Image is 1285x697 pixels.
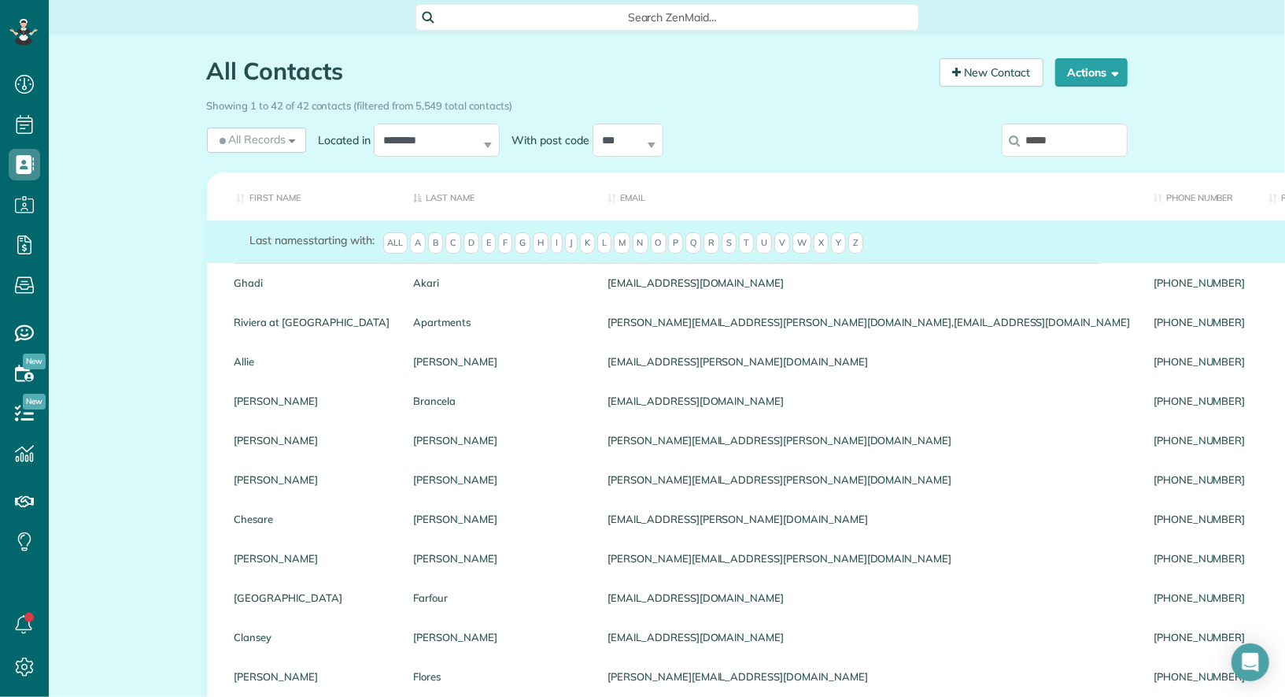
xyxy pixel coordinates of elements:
[848,232,863,254] span: Z
[685,232,701,254] span: Q
[596,421,1142,460] div: [PERSON_NAME][EMAIL_ADDRESS][PERSON_NAME][DOMAIN_NAME]
[234,395,390,406] a: [PERSON_NAME]
[482,232,496,254] span: E
[596,617,1142,657] div: [EMAIL_ADDRESS][DOMAIN_NAME]
[1142,172,1257,221] th: Phone number: activate to sort column ascending
[1142,342,1257,381] div: [PHONE_NUMBER]
[596,539,1142,578] div: [PERSON_NAME][EMAIL_ADDRESS][PERSON_NAME][DOMAIN_NAME]
[1231,643,1269,681] div: Open Intercom Messenger
[1142,460,1257,499] div: [PHONE_NUMBER]
[23,354,46,369] span: New
[234,435,390,446] a: [PERSON_NAME]
[234,277,390,288] a: Ghadi
[234,592,390,603] a: [GEOGRAPHIC_DATA]
[216,132,286,147] span: All Records
[207,58,928,84] h1: All Contacts
[565,232,578,254] span: J
[234,553,390,564] a: [PERSON_NAME]
[413,513,584,525] a: [PERSON_NAME]
[774,232,790,254] span: V
[551,232,563,254] span: I
[413,317,584,328] a: Apartments
[234,671,390,682] a: [PERSON_NAME]
[500,132,593,148] label: With post code
[413,435,584,446] a: [PERSON_NAME]
[814,232,829,254] span: X
[633,232,648,254] span: N
[413,632,584,643] a: [PERSON_NAME]
[703,232,719,254] span: R
[739,232,754,254] span: T
[668,232,683,254] span: P
[596,172,1142,221] th: Email: activate to sort column ascending
[596,381,1142,421] div: [EMAIL_ADDRESS][DOMAIN_NAME]
[1142,617,1257,657] div: [PHONE_NUMBER]
[413,356,584,367] a: [PERSON_NAME]
[597,232,611,254] span: L
[413,671,584,682] a: Flores
[1142,381,1257,421] div: [PHONE_NUMBER]
[1055,58,1128,87] button: Actions
[596,342,1142,381] div: [EMAIL_ADDRESS][PERSON_NAME][DOMAIN_NAME]
[614,232,630,254] span: M
[234,356,390,367] a: Allie
[401,172,596,221] th: Last Name: activate to sort column descending
[410,232,426,254] span: A
[1142,657,1257,696] div: [PHONE_NUMBER]
[413,395,584,406] a: Brancela
[413,474,584,485] a: [PERSON_NAME]
[1142,302,1257,342] div: [PHONE_NUMBER]
[1142,539,1257,578] div: [PHONE_NUMBER]
[940,58,1043,87] a: New Contact
[580,232,595,254] span: K
[515,232,530,254] span: G
[498,232,512,254] span: F
[533,232,548,254] span: H
[831,232,846,254] span: Y
[596,263,1142,302] div: [EMAIL_ADDRESS][DOMAIN_NAME]
[1142,578,1257,617] div: [PHONE_NUMBER]
[722,232,737,254] span: S
[207,172,402,221] th: First Name: activate to sort column ascending
[596,657,1142,696] div: [PERSON_NAME][EMAIL_ADDRESS][DOMAIN_NAME]
[413,277,584,288] a: Akari
[463,232,479,254] span: D
[234,317,390,328] a: Riviera at [GEOGRAPHIC_DATA]
[207,92,1128,113] div: Showing 1 to 42 of 42 contacts (filtered from 5,549 total contacts)
[651,232,667,254] span: O
[1142,263,1257,302] div: [PHONE_NUMBER]
[383,232,408,254] span: All
[792,232,811,254] span: W
[413,592,584,603] a: Farfour
[23,394,46,410] span: New
[250,232,375,248] label: starting with:
[596,460,1142,499] div: [PERSON_NAME][EMAIL_ADDRESS][PERSON_NAME][DOMAIN_NAME]
[596,499,1142,539] div: [EMAIL_ADDRESS][PERSON_NAME][DOMAIN_NAME]
[413,553,584,564] a: [PERSON_NAME]
[234,474,390,485] a: [PERSON_NAME]
[306,132,374,148] label: Located in
[250,233,309,247] span: Last names
[596,578,1142,617] div: [EMAIL_ADDRESS][DOMAIN_NAME]
[1142,421,1257,460] div: [PHONE_NUMBER]
[756,232,772,254] span: U
[234,632,390,643] a: Clansey
[428,232,443,254] span: B
[596,302,1142,342] div: [PERSON_NAME][EMAIL_ADDRESS][PERSON_NAME][DOMAIN_NAME],[EMAIL_ADDRESS][DOMAIN_NAME]
[445,232,461,254] span: C
[1142,499,1257,539] div: [PHONE_NUMBER]
[234,513,390,525] a: Chesare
